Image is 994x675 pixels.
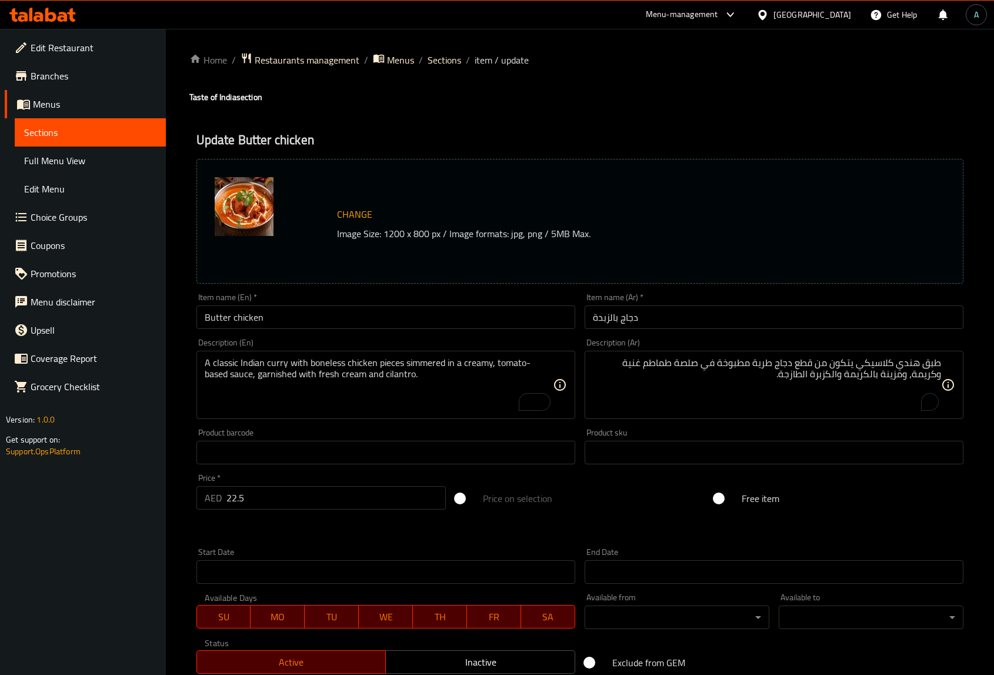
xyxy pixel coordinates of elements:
[387,53,414,67] span: Menus
[413,605,467,629] button: TH
[15,147,166,175] a: Full Menu View
[31,267,156,281] span: Promotions
[6,412,35,427] span: Version:
[31,41,156,55] span: Edit Restaurant
[15,118,166,147] a: Sections
[585,606,769,629] div: ​
[359,605,413,629] button: WE
[202,609,246,626] span: SU
[363,609,408,626] span: WE
[196,131,963,149] h2: Update Butter chicken
[255,53,359,67] span: Restaurants management
[521,605,575,629] button: SA
[226,486,446,510] input: Please enter price
[36,412,55,427] span: 1.0.0
[5,34,166,62] a: Edit Restaurant
[5,203,166,231] a: Choice Groups
[5,62,166,90] a: Branches
[31,238,156,252] span: Coupons
[526,609,571,626] span: SA
[189,53,227,67] a: Home
[202,654,382,671] span: Active
[31,295,156,309] span: Menu disclaimer
[332,202,377,227] button: Change
[189,91,970,103] h4: Taste of India section
[205,491,222,505] p: AED
[773,8,851,21] div: [GEOGRAPHIC_DATA]
[31,323,156,337] span: Upsell
[612,656,685,670] span: Exclude from GEM
[31,210,156,224] span: Choice Groups
[332,227,880,241] p: Image Size: 1200 x 800 px / Image formats: jpg, png / 5MB Max.
[196,441,575,464] input: Please enter product barcode
[255,609,300,626] span: MO
[472,609,516,626] span: FR
[6,444,81,459] a: Support.OpsPlatform
[5,260,166,288] a: Promotions
[24,182,156,196] span: Edit Menu
[31,380,156,394] span: Grocery Checklist
[5,344,166,373] a: Coverage Report
[593,357,941,413] textarea: To enrich screen reader interactions, please activate Accessibility in Grammarly extension settings
[305,605,359,629] button: TU
[241,52,359,68] a: Restaurants management
[373,52,414,68] a: Menus
[24,154,156,168] span: Full Menu View
[215,177,273,236] img: Butter_Chicken638910537312219815.jpg
[337,206,372,223] span: Change
[585,441,963,464] input: Please enter product sku
[779,606,963,629] div: ​
[189,52,970,68] nav: breadcrumb
[385,650,575,674] button: Inactive
[466,53,470,67] li: /
[585,305,963,329] input: Enter name Ar
[5,373,166,401] a: Grocery Checklist
[196,605,251,629] button: SU
[483,491,552,506] span: Price on selection
[196,650,386,674] button: Active
[232,53,236,67] li: /
[251,605,305,629] button: MO
[391,654,571,671] span: Inactive
[5,288,166,316] a: Menu disclaimer
[15,175,166,203] a: Edit Menu
[364,53,368,67] li: /
[5,316,166,344] a: Upsell
[33,97,156,111] span: Menus
[467,605,521,629] button: FR
[418,609,462,626] span: TH
[428,53,461,67] a: Sections
[419,53,423,67] li: /
[309,609,354,626] span: TU
[5,90,166,118] a: Menus
[24,125,156,139] span: Sections
[196,305,575,329] input: Enter name En
[31,69,156,83] span: Branches
[646,8,718,22] div: Menu-management
[742,491,779,506] span: Free item
[205,357,553,413] textarea: To enrich screen reader interactions, please activate Accessibility in Grammarly extension settings
[475,53,529,67] span: item / update
[6,432,60,447] span: Get support on:
[974,8,979,21] span: A
[5,231,166,260] a: Coupons
[31,351,156,365] span: Coverage Report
